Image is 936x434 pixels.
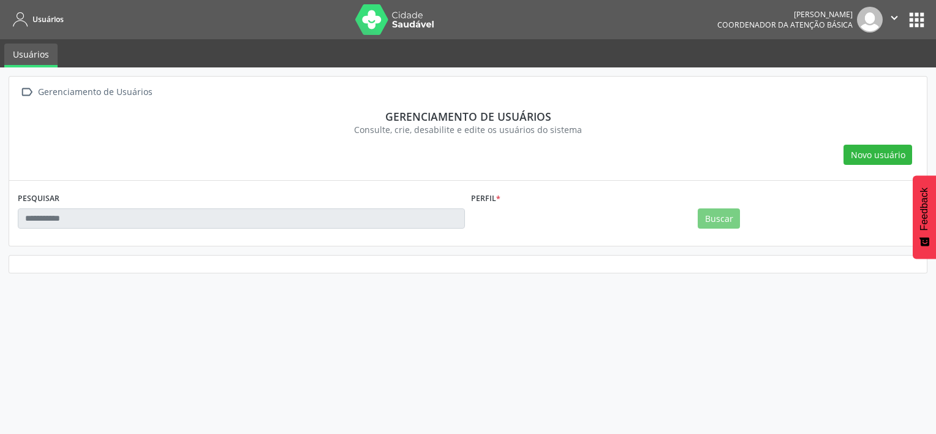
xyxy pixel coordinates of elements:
[26,110,910,123] div: Gerenciamento de usuários
[36,83,154,101] div: Gerenciamento de Usuários
[913,175,936,259] button: Feedback - Mostrar pesquisa
[851,148,905,161] span: Novo usuário
[717,20,853,30] span: Coordenador da Atenção Básica
[906,9,927,31] button: apps
[26,123,910,136] div: Consulte, crie, desabilite e edite os usuários do sistema
[18,189,59,208] label: PESQUISAR
[18,83,154,101] a:  Gerenciamento de Usuários
[844,145,912,166] button: Novo usuário
[919,188,930,230] span: Feedback
[883,7,906,32] button: 
[698,208,740,229] button: Buscar
[717,9,853,20] div: [PERSON_NAME]
[888,11,901,25] i: 
[857,7,883,32] img: img
[9,9,64,29] a: Usuários
[18,83,36,101] i: 
[471,189,500,208] label: Perfil
[4,44,58,67] a: Usuários
[32,14,64,25] span: Usuários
